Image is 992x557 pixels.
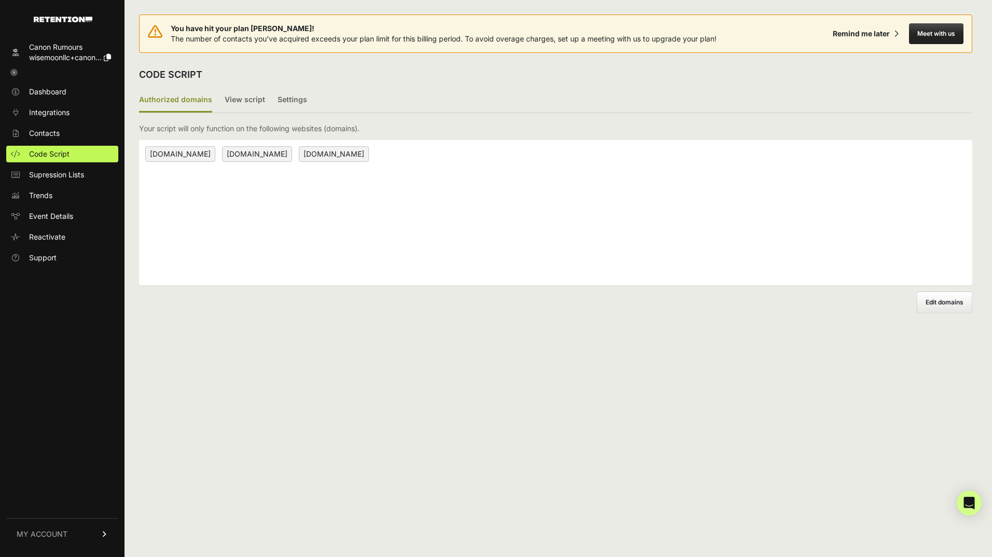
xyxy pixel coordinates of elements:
a: Canon Rumours wisemoonllc+canon... [6,39,118,66]
label: Settings [278,88,307,113]
label: Authorized domains [139,88,212,113]
span: Contacts [29,128,60,138]
a: Supression Lists [6,166,118,183]
div: Canon Rumours [29,42,111,52]
span: Trends [29,190,52,201]
label: View script [225,88,265,113]
span: [DOMAIN_NAME] [145,146,215,162]
span: Event Details [29,211,73,221]
a: Code Script [6,146,118,162]
span: MY ACCOUNT [17,529,67,539]
a: Integrations [6,104,118,121]
button: Meet with us [909,23,963,44]
a: Contacts [6,125,118,142]
span: You have hit your plan [PERSON_NAME]! [171,23,717,34]
span: wisemoonllc+canon... [29,53,102,62]
span: [DOMAIN_NAME] [222,146,292,162]
span: Reactivate [29,232,65,242]
a: Reactivate [6,229,118,245]
a: Trends [6,187,118,204]
span: Integrations [29,107,70,118]
a: Dashboard [6,83,118,100]
div: Remind me later [833,29,890,39]
a: Support [6,249,118,266]
button: Remind me later [829,24,903,43]
span: The number of contacts you've acquired exceeds your plan limit for this billing period. To avoid ... [171,34,717,43]
span: Support [29,253,57,263]
a: Event Details [6,208,118,225]
p: Your script will only function on the following websites (domains). [139,123,360,134]
h2: CODE SCRIPT [139,67,202,82]
span: Supression Lists [29,170,84,180]
span: Code Script [29,149,70,159]
span: Edit domains [926,298,963,306]
img: Retention.com [34,17,92,22]
span: [DOMAIN_NAME] [299,146,369,162]
span: Dashboard [29,87,66,97]
div: Open Intercom Messenger [957,491,982,516]
a: MY ACCOUNT [6,518,118,550]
